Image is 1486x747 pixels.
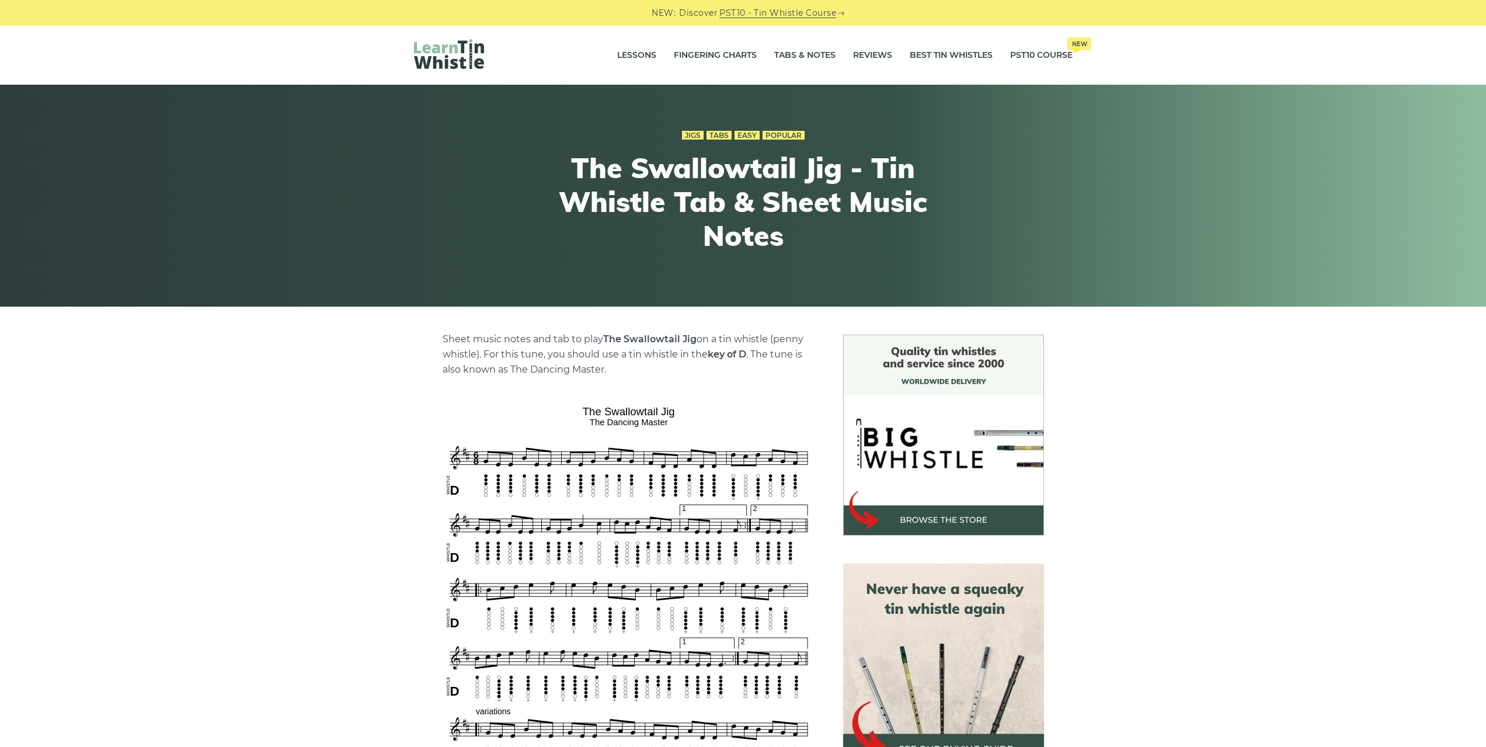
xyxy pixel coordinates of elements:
[674,41,757,70] a: Fingering Charts
[910,41,993,70] a: Best Tin Whistles
[763,131,805,140] a: Popular
[443,332,815,377] p: Sheet music notes and tab to play on a tin whistle (penny whistle). For this tune, you should use...
[414,39,484,69] img: LearnTinWhistle.com
[603,333,697,345] strong: The Swallowtail Jig
[843,335,1044,536] img: BigWhistle Tin Whistle Store
[682,131,704,140] a: Jigs
[708,349,746,360] strong: key of D
[853,41,892,70] a: Reviews
[1010,41,1073,70] a: PST10 CourseNew
[617,41,656,70] a: Lessons
[774,41,836,70] a: Tabs & Notes
[528,151,958,252] h1: The Swallowtail Jig - Tin Whistle Tab & Sheet Music Notes
[707,131,732,140] a: Tabs
[735,131,760,140] a: Easy
[1067,37,1091,50] span: New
